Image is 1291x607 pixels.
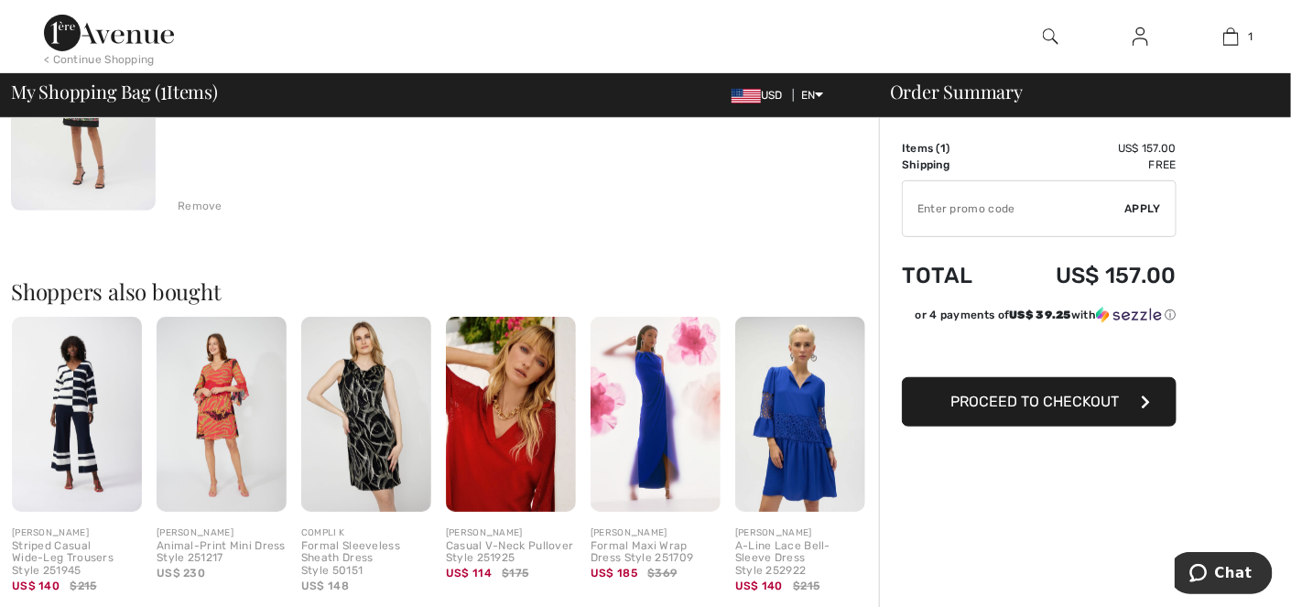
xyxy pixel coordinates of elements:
iframe: PayPal-paypal [902,330,1177,371]
img: My Bag [1223,26,1239,48]
span: $369 [647,565,677,581]
div: Formal Sleeveless Sheath Dress Style 50151 [301,540,431,578]
div: Striped Casual Wide-Leg Trousers Style 251945 [12,540,142,578]
div: [PERSON_NAME] [735,526,865,540]
div: Order Summary [868,82,1280,101]
button: Proceed to Checkout [902,377,1177,427]
span: US$ 148 [301,580,349,592]
div: [PERSON_NAME] [157,526,287,540]
span: 1 [160,78,167,102]
div: or 4 payments of with [916,307,1177,323]
div: Casual V-Neck Pullover Style 251925 [446,540,576,566]
div: [PERSON_NAME] [446,526,576,540]
a: 1 [1187,26,1275,48]
div: Animal-Print Mini Dress Style 251217 [157,540,287,566]
td: US$ 157.00 [1004,244,1177,307]
span: US$ 185 [591,567,637,580]
div: Remove [178,198,222,214]
td: Free [1004,157,1177,173]
img: Casual V-Neck Pullover Style 251925 [446,317,576,512]
img: My Info [1133,26,1148,48]
td: Items ( ) [902,140,1004,157]
div: COMPLI K [301,526,431,540]
span: Apply [1125,201,1162,217]
input: Promo code [903,181,1125,236]
span: $215 [793,578,819,594]
a: Sign In [1118,26,1163,49]
img: Formal Maxi Wrap Dress Style 251709 [591,317,721,512]
td: Total [902,244,1004,307]
img: 1ère Avenue [44,15,174,51]
span: US$ 140 [735,580,783,592]
td: Shipping [902,157,1004,173]
div: A-Line Lace Bell-Sleeve Dress Style 252922 [735,540,865,578]
div: < Continue Shopping [44,51,155,68]
img: Animal-Print Mini Dress Style 251217 [157,317,287,512]
img: A-Line Lace Bell-Sleeve Dress Style 252922 [735,317,865,512]
img: Sezzle [1096,307,1162,323]
td: US$ 157.00 [1004,140,1177,157]
span: US$ 140 [12,580,60,592]
span: US$ 114 [446,567,492,580]
img: Striped Casual Wide-Leg Trousers Style 251945 [12,317,142,512]
span: Proceed to Checkout [950,393,1119,410]
img: US Dollar [732,89,761,103]
h2: Shoppers also bought [11,280,879,302]
span: USD [732,89,790,102]
div: Formal Maxi Wrap Dress Style 251709 [591,540,721,566]
span: EN [801,89,824,102]
span: My Shopping Bag ( Items) [11,82,218,101]
div: or 4 payments ofUS$ 39.25withSezzle Click to learn more about Sezzle [902,307,1177,330]
div: [PERSON_NAME] [12,526,142,540]
img: Formal Sleeveless Sheath Dress Style 50151 [301,317,431,512]
span: 1 [1248,28,1253,45]
span: US$ 39.25 [1009,309,1071,321]
span: $215 [70,578,96,594]
span: US$ 230 [157,567,205,580]
span: $175 [502,565,528,581]
iframe: Opens a widget where you can chat to one of our agents [1175,552,1273,598]
span: 1 [940,142,946,155]
img: search the website [1043,26,1058,48]
div: [PERSON_NAME] [591,526,721,540]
